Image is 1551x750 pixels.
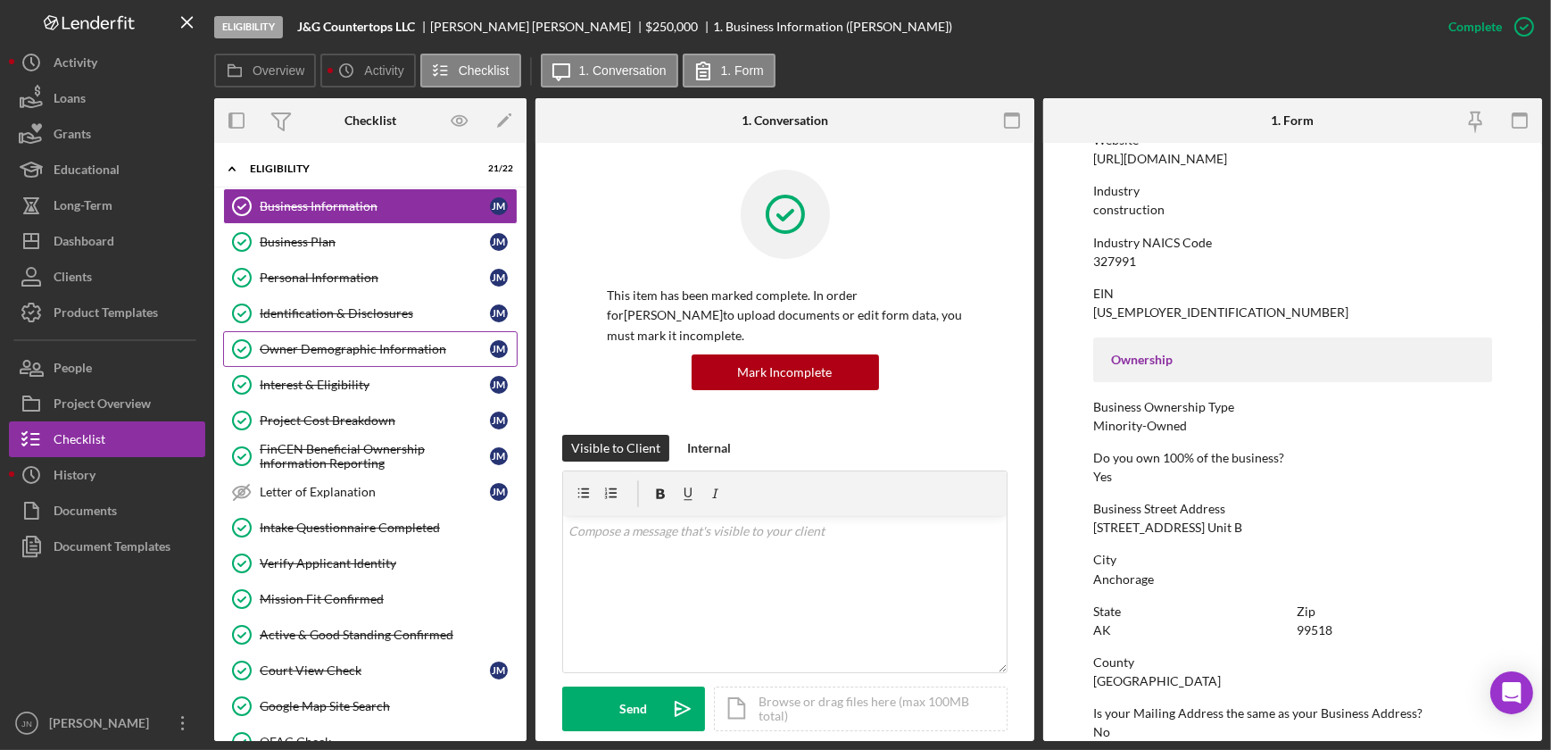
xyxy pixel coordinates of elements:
button: Visible to Client [562,435,669,462]
button: Educational [9,152,205,187]
button: History [9,457,205,493]
div: Product Templates [54,295,158,335]
div: Documents [54,493,117,533]
button: 1. Form [683,54,775,87]
button: Mark Incomplete [692,354,879,390]
div: J M [490,662,508,679]
div: History [54,457,95,497]
button: People [9,350,205,386]
div: J M [490,340,508,358]
a: Intake Questionnaire Completed [223,510,518,546]
div: Ownership [1111,353,1474,367]
div: 327991 [1093,254,1136,269]
a: Google Map Site Search [223,688,518,724]
div: Visible to Client [571,435,660,462]
button: Document Templates [9,529,205,564]
div: OFAC Check [260,735,517,749]
div: J M [490,304,508,322]
div: Open Intercom Messenger [1490,671,1533,714]
div: 21 / 22 [481,163,513,174]
a: Identification & DisclosuresJM [223,296,518,331]
a: Business PlanJM [223,224,518,260]
div: J M [490,447,508,465]
div: 99518 [1298,623,1333,637]
button: Loans [9,80,205,116]
div: J M [490,483,508,501]
div: Activity [54,45,97,85]
div: Owner Demographic Information [260,342,490,356]
a: Interest & EligibilityJM [223,367,518,403]
b: J&G Countertops LLC [297,20,415,34]
div: Business Information [260,199,490,213]
div: Minority-Owned [1093,419,1187,433]
div: Is your Mailing Address the same as your Business Address? [1093,706,1492,721]
div: 1. Business Information ([PERSON_NAME]) [713,20,952,34]
div: Industry [1093,184,1492,198]
a: Dashboard [9,223,205,259]
a: Project Cost BreakdownJM [223,403,518,438]
button: Checklist [9,421,205,457]
button: 1. Conversation [541,54,678,87]
div: J M [490,197,508,215]
div: Grants [54,116,91,156]
div: Loans [54,80,86,121]
button: Send [562,687,705,731]
p: This item has been marked complete. In order for [PERSON_NAME] to upload documents or edit form d... [607,286,963,346]
div: People [54,350,92,390]
div: Anchorage [1093,572,1154,587]
span: $250,000 [646,19,699,34]
div: Identification & Disclosures [260,306,490,321]
div: AK [1093,623,1111,637]
button: Checklist [420,54,521,87]
div: Mark Incomplete [738,354,833,390]
div: Letter of Explanation [260,485,490,499]
div: Active & Good Standing Confirmed [260,628,517,642]
div: EIN [1093,287,1492,301]
div: Eligibility [214,16,283,38]
div: Project Overview [54,386,151,426]
div: Do you own 100% of the business? [1093,451,1492,465]
div: Google Map Site Search [260,699,517,713]
button: Project Overview [9,386,205,421]
div: Business Street Address [1093,502,1492,516]
div: State [1093,604,1289,619]
a: Court View CheckJM [223,653,518,688]
div: Long-Term [54,187,112,228]
div: 1. Conversation [742,113,828,128]
a: Personal InformationJM [223,260,518,296]
div: J M [490,412,508,429]
div: Complete [1448,9,1502,45]
div: Industry NAICS Code [1093,236,1492,250]
div: Clients [54,259,92,299]
div: [STREET_ADDRESS] Unit B [1093,521,1242,535]
div: Checklist [344,113,396,128]
div: 1. Form [1271,113,1314,128]
a: Long-Term [9,187,205,223]
a: Letter of ExplanationJM [223,474,518,510]
button: Activity [9,45,205,80]
button: Activity [320,54,415,87]
div: Dashboard [54,223,114,263]
div: No [1093,725,1110,739]
a: Verify Applicant Identity [223,546,518,581]
label: Activity [364,63,403,78]
div: County [1093,655,1492,670]
a: Owner Demographic InformationJM [223,331,518,367]
div: Zip [1298,604,1493,619]
div: [GEOGRAPHIC_DATA] [1093,674,1221,688]
a: Mission Fit Confirmed [223,581,518,617]
label: 1. Conversation [579,63,667,78]
div: J M [490,376,508,394]
a: Active & Good Standing Confirmed [223,617,518,653]
a: Grants [9,116,205,152]
button: Documents [9,493,205,529]
div: Court View Check [260,663,490,678]
div: J M [490,233,508,251]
